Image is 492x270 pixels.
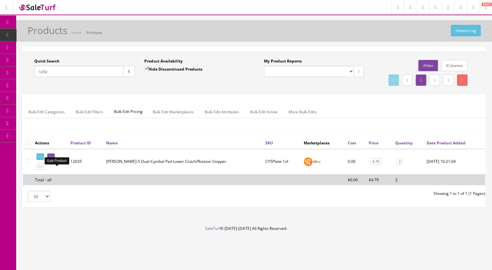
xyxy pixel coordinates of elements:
img: reverb [304,157,312,166]
a: 2 [397,158,403,165]
span: HELP [482,3,492,6]
a: Quantity [395,140,413,146]
img: ebay [312,157,321,166]
a: Import Log [451,25,481,36]
label: My Product Reports [264,58,302,64]
td: 2025-07-30 10:21:04 [424,149,485,174]
input: Search [34,66,124,77]
a: SaleTurf [205,226,220,231]
a: Bulk Edit Attributes [200,106,244,118]
a: Bulk Edit Filters [71,106,108,118]
img: SaleTurf [18,3,57,12]
div: Showing 1 to 1 of 1 (1 Pages) [254,191,490,197]
a: Name [106,140,118,146]
label: Hide Discontinued Products [144,66,202,72]
a: Price [369,140,378,146]
td: 2 [393,174,424,185]
td: $4.79 [366,174,393,185]
td: Roland CY-5 Dual-Cymbal Pad Lower Clutch/Rotaion Stopper [104,149,263,174]
td: 0.00 [345,149,366,174]
td: $0.00 [345,174,366,185]
a: Cost [348,140,356,146]
th: Marketplaces [301,137,345,149]
a: Products [87,30,102,35]
a: Product ID [71,140,91,146]
a: SKU [265,140,273,146]
td: Total - all [32,174,68,185]
span: Bulk Edit Pricing [109,106,148,118]
label: Quick Search [34,58,60,64]
a: Bulk Edit Categories [23,106,70,118]
a: Home [71,30,82,35]
a: 4.79 [370,158,381,165]
td: 12035 [68,149,104,174]
a: Bulk Edit Marketplaces [148,106,199,118]
td: CY5Plate-1sf [263,149,301,174]
a: Date Product Added [427,140,465,146]
h1: Products [27,25,67,36]
div: Edit Product [45,157,69,164]
th: Actions [32,137,68,149]
a: More Bulk Edits [283,106,322,118]
input: Hide Discontinued Products [144,66,148,71]
label: Product Availability [144,58,183,64]
a: Bulk Edit Active [245,106,283,118]
a: Columns [441,60,467,71]
a: Filter [418,60,438,71]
